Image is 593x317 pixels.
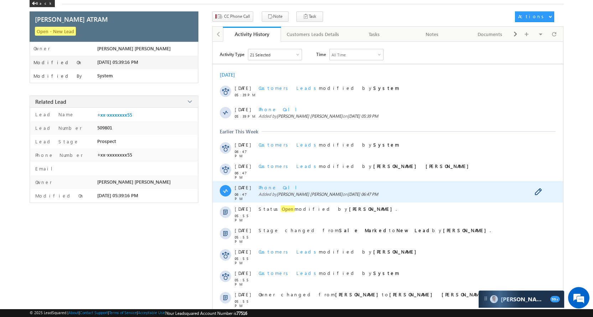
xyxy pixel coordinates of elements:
[33,73,84,79] label: Modified By
[404,27,462,42] a: Notes
[259,142,399,148] span: modified by
[373,270,399,276] strong: System
[259,85,319,91] span: Customers Leads
[389,291,488,297] strong: [PERSON_NAME] [PERSON_NAME]
[349,206,396,212] strong: [PERSON_NAME]
[235,85,251,91] span: [DATE]
[335,291,382,297] strong: [PERSON_NAME]
[30,310,247,316] span: © 2025 LeadSquared | | | | |
[287,30,339,39] div: Customers Leads Details
[235,171,256,179] span: 06:47 PM
[97,138,116,144] span: Prospect
[248,49,302,60] div: Owner Changed,Status Changed,Stage Changed,Source Changed,Notes & 16 more..
[35,15,108,24] span: [PERSON_NAME] ATRAM
[316,49,326,60] span: Time
[259,249,420,255] span: modified by
[550,296,560,302] span: 99+
[259,270,399,276] span: modified by
[235,278,256,286] span: 05:55 PM
[235,235,256,244] span: 05:55 PM
[259,191,533,197] span: Added by on
[33,152,83,158] label: Phone Number
[235,93,256,97] span: 05:39 PM
[220,128,258,135] div: Earlier This Week
[97,125,112,131] span: 509801
[235,299,256,308] span: 05:55 PM
[68,310,79,315] a: About
[224,13,250,20] span: CC Phone Call
[35,98,66,105] span: Related Lead
[235,214,256,222] span: 05:55 PM
[348,113,378,119] span: [DATE] 05:39 PM
[212,11,253,22] button: CC Phone Call
[138,310,165,315] a: Acceptable Use
[296,11,323,22] button: Task
[33,138,79,144] label: Lead Stage
[35,27,76,36] span: Open - New Lead
[373,249,420,255] strong: [PERSON_NAME]
[277,113,343,119] span: [PERSON_NAME] [PERSON_NAME]
[351,30,397,39] div: Tasks
[281,205,295,212] span: Open
[443,227,490,233] strong: [PERSON_NAME]
[478,290,565,308] div: carter-dragCarter[PERSON_NAME]99+
[33,46,50,51] label: Owner
[97,59,138,65] span: [DATE] 05:39:16 PM
[259,85,399,91] span: modified by
[33,125,82,131] label: Lead Number
[259,184,302,190] span: Phone Call
[262,11,288,22] button: Note
[396,227,432,233] strong: New Lead
[235,249,251,255] span: [DATE]
[220,71,243,78] div: [DATE]
[373,85,399,91] strong: System
[33,193,84,199] label: Modified On
[467,30,513,39] div: Documents
[33,165,58,172] label: Email
[235,114,256,118] span: 05:39 PM
[97,179,171,185] span: [PERSON_NAME] [PERSON_NAME]
[259,163,472,169] span: modified by
[33,60,83,65] label: Modified On
[259,113,533,119] span: Added by on
[235,270,251,276] span: [DATE]
[250,52,270,57] div: 21 Selected
[535,188,546,197] span: Edit
[259,163,319,169] span: Customers Leads
[518,13,546,20] div: Actions
[235,206,251,212] span: [DATE]
[235,106,251,112] span: [DATE]
[97,112,132,118] a: +xx-xxxxxxxx55
[259,106,302,112] span: Phone Call
[259,227,491,233] span: Stage changed from to by .
[235,142,251,148] span: [DATE]
[339,227,389,233] strong: Sale Marked
[97,152,132,158] span: +xx-xxxxxxxx55
[461,27,519,42] a: Documents
[483,296,489,301] img: carter-drag
[373,163,472,169] strong: [PERSON_NAME] [PERSON_NAME]
[97,46,171,51] span: [PERSON_NAME] [PERSON_NAME]
[373,142,399,148] strong: System
[332,52,346,57] div: All Time
[345,27,404,42] a: Tasks
[166,311,247,316] span: Your Leadsquared Account Number is
[259,249,319,255] span: Customers Leads
[80,310,108,315] a: Contact Support
[235,149,256,158] span: 06:47 PM
[97,73,113,78] span: System
[228,31,276,37] div: Activity History
[97,193,138,198] span: [DATE] 05:39:16 PM
[236,311,247,316] span: 77516
[348,191,378,197] span: [DATE] 06:47 PM
[409,30,455,39] div: Notes
[281,27,345,42] a: Customers Leads Details
[33,111,74,117] label: Lead Name
[259,270,319,276] span: Customers Leads
[33,179,52,185] label: Owner
[235,184,251,190] span: [DATE]
[277,191,343,197] span: [PERSON_NAME] [PERSON_NAME]
[109,310,137,315] a: Terms of Service
[235,291,251,297] span: [DATE]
